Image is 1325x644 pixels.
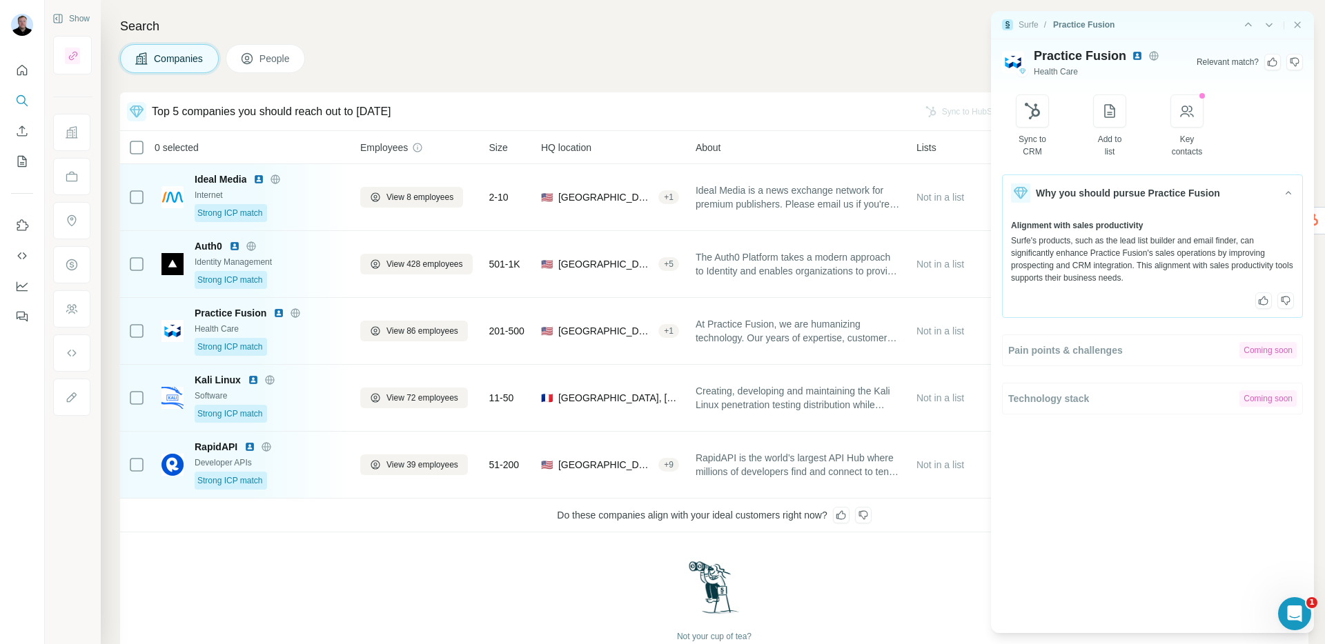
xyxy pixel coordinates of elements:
button: Quick start [11,58,33,83]
img: LinkedIn logo [273,308,284,319]
div: Developer APIs [195,456,344,469]
img: Surfe Logo [1002,19,1013,30]
button: View 86 employees [360,321,468,341]
span: 201-500 [489,324,524,338]
span: HQ location [541,141,591,154]
span: Lists [916,141,936,154]
span: The Auth0 Platform takes a modern approach to Identity and enables organizations to provide secur... [696,250,900,278]
button: View 8 employees [360,187,463,208]
span: Strong ICP match [197,407,263,420]
span: Practice Fusion [195,306,266,320]
span: Strong ICP match [197,341,263,353]
button: Next [1241,18,1255,32]
img: Logo of Practice Fusion [161,320,184,342]
div: Internet [195,189,344,201]
span: Not in a list [916,259,964,270]
span: Strong ICP match [197,474,263,487]
button: Pain points & challengesComing soon [1003,335,1302,365]
div: Identity Management [195,256,344,268]
span: RapidAPI [195,440,237,454]
img: Logo of Kali Linux [161,387,184,409]
span: At Practice Fusion, we are humanizing technology. Our years of expertise, customer insights, and ... [696,317,900,345]
div: | [1283,19,1285,31]
span: Not in a list [916,392,964,403]
span: Strong ICP match [197,207,263,219]
div: Not your cup of tea? [677,630,752,643]
iframe: Intercom live chat [1278,597,1311,630]
span: 501-1K [489,257,520,271]
img: LinkedIn logo [244,441,255,452]
button: My lists [11,149,33,174]
span: Companies [154,52,204,66]
span: Practice Fusion [1034,46,1126,66]
button: Dashboard [11,274,33,299]
img: Logo of Auth0 [161,253,184,275]
div: Coming soon [1239,342,1297,359]
div: Relevant match ? [1197,56,1259,68]
span: 51-200 [489,458,520,472]
img: LinkedIn logo [229,241,240,252]
span: 0 selected [155,141,199,154]
div: + 1 [658,191,679,203]
span: Not in a list [916,192,964,203]
div: Sync to CRM [1017,133,1049,158]
span: Not in a list [916,325,964,336]
img: Logo of Practice Fusion [1002,51,1024,73]
img: LinkedIn avatar [1132,50,1143,61]
span: Technology stack [1008,392,1089,405]
div: Surfe's products, such as the lead list builder and email finder, can significantly enhance Pract... [1011,234,1294,284]
span: 1 [1306,597,1317,608]
button: Show [43,8,99,29]
span: View 428 employees [386,258,463,270]
span: Size [489,141,508,154]
span: View 86 employees [386,325,458,337]
div: Add to list [1094,133,1126,158]
span: 2-10 [489,190,509,204]
span: Ideal Media is a news exchange network for premium publishers. Please email us if you're interest... [696,183,900,211]
div: Key contacts [1171,133,1204,158]
span: Kali Linux [195,373,241,387]
span: Strong ICP match [197,274,263,286]
img: LinkedIn logo [253,174,264,185]
button: Why you should pursue Practice Fusion [1003,175,1302,211]
span: Not in a list [916,459,964,470]
span: View 8 employees [386,191,453,203]
span: View 72 employees [386,392,458,404]
span: People [259,52,291,66]
span: [GEOGRAPHIC_DATA], [GEOGRAPHIC_DATA]|[GEOGRAPHIC_DATA] [558,391,679,405]
span: 🇺🇸 [541,190,553,204]
div: Health Care [195,323,344,335]
button: Use Surfe API [11,243,33,268]
span: [GEOGRAPHIC_DATA], [US_STATE] [558,324,653,338]
div: Coming soon [1239,390,1297,407]
span: 🇺🇸 [541,324,553,338]
li: / [1044,19,1046,31]
div: + 1 [658,325,679,337]
button: View 428 employees [360,254,473,274]
button: Feedback [11,304,33,329]
span: 11-50 [489,391,514,405]
span: 🇫🇷 [541,391,553,405]
div: Top 5 companies you should reach out to [DATE] [152,103,391,120]
img: Logo of Ideal Media [161,186,184,208]
div: Practice Fusion [1053,19,1115,31]
span: Alignment with sales productivity [1011,219,1143,232]
span: Why you should pursue Practice Fusion [1036,186,1220,200]
button: Technology stackComing soon [1003,383,1302,414]
button: View 39 employees [360,454,468,475]
div: + 5 [658,258,679,270]
div: Do these companies align with your ideal customers right now? [120,499,1308,532]
span: 🇺🇸 [541,458,553,472]
span: Ideal Media [195,172,246,186]
span: 🇺🇸 [541,257,553,271]
img: Logo of RapidAPI [161,454,184,476]
div: + 9 [658,459,679,471]
span: [GEOGRAPHIC_DATA], [US_STATE] [558,458,653,472]
span: View 39 employees [386,459,458,471]
button: Enrich CSV [11,119,33,143]
span: Health Care [1034,66,1172,78]
span: About [696,141,721,154]
div: Software [195,390,344,402]
img: LinkedIn logo [248,374,259,385]
button: Previous [1262,18,1276,32]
